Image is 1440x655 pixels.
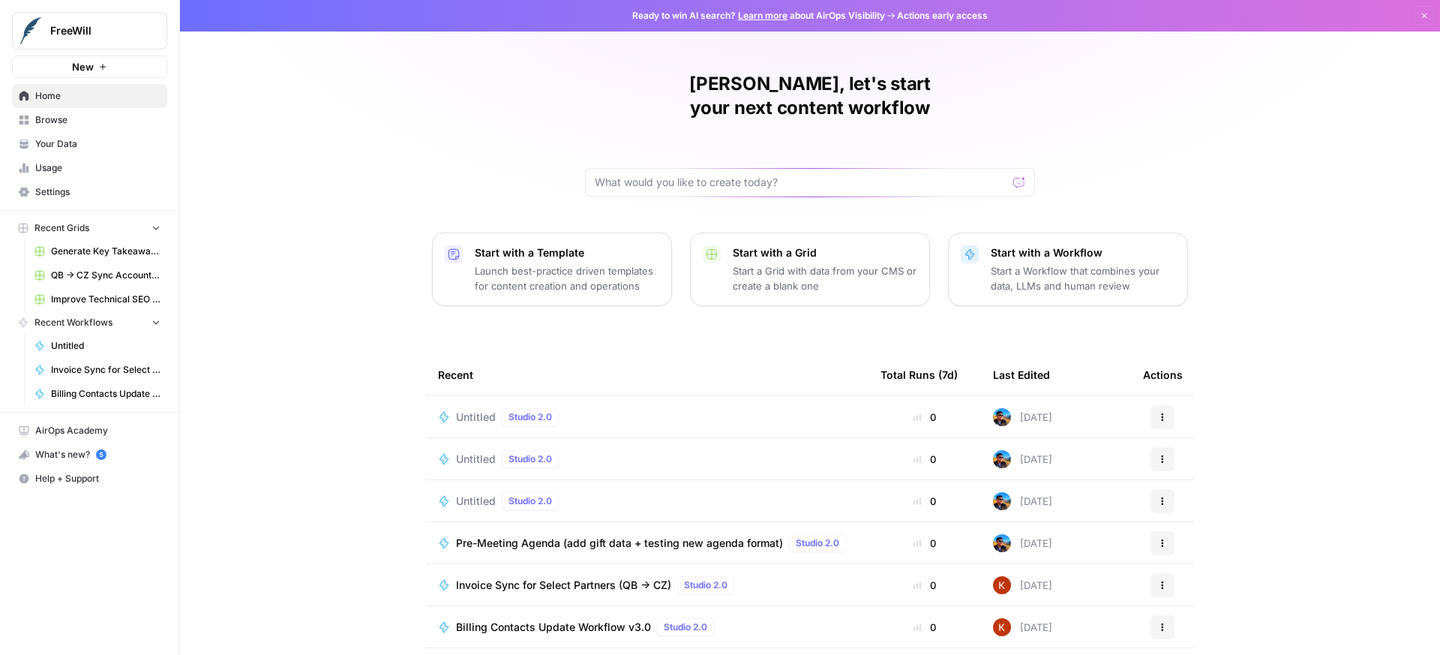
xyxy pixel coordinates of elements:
p: Start a Grid with data from your CMS or create a blank one [733,263,917,293]
button: Start with a GridStart a Grid with data from your CMS or create a blank one [690,233,930,306]
span: Untitled [456,494,496,509]
div: [DATE] [993,492,1052,510]
span: Untitled [456,452,496,467]
p: Start a Workflow that combines your data, LLMs and human review [991,263,1175,293]
a: Browse [12,108,167,132]
span: Pre-Meeting Agenda (add gift data + testing new agenda format) [456,536,783,551]
span: Improve Technical SEO for Page [51,293,160,306]
img: guc7rct96eu9q91jrjlizde27aab [993,450,1011,468]
span: Actions early access [897,9,988,23]
a: Learn more [738,10,787,21]
span: QB -> CZ Sync Account Matching [51,269,160,282]
a: Invoice Sync for Select Partners (QB -> CZ) [28,358,167,382]
span: Studio 2.0 [508,410,552,424]
div: [DATE] [993,408,1052,426]
span: Your Data [35,137,160,151]
div: 0 [880,620,969,635]
span: Studio 2.0 [796,536,839,550]
div: Total Runs (7d) [880,354,958,395]
div: [DATE] [993,450,1052,468]
span: Untitled [51,339,160,353]
span: Invoice Sync for Select Partners (QB -> CZ) [51,363,160,377]
a: UntitledStudio 2.0 [438,408,856,426]
div: Last Edited [993,354,1050,395]
a: Billing Contacts Update Workflow v3.0Studio 2.0 [438,618,856,636]
a: Pre-Meeting Agenda (add gift data + testing new agenda format)Studio 2.0 [438,534,856,552]
a: 5 [96,449,106,460]
span: Studio 2.0 [508,452,552,466]
a: Billing Contacts Update Workflow v3.0 [28,382,167,406]
span: AirOps Academy [35,424,160,437]
a: Improve Technical SEO for Page [28,287,167,311]
text: 5 [99,451,103,458]
div: [DATE] [993,576,1052,594]
div: Actions [1143,354,1183,395]
span: Browse [35,113,160,127]
a: Home [12,84,167,108]
img: e74y9dfsxe4powjyqu60jp5it5vi [993,576,1011,594]
a: Usage [12,156,167,180]
span: New [72,59,94,74]
div: 0 [880,536,969,551]
button: Start with a TemplateLaunch best-practice driven templates for content creation and operations [432,233,672,306]
div: 0 [880,452,969,467]
div: What's new? [13,443,166,466]
button: Start with a WorkflowStart a Workflow that combines your data, LLMs and human review [948,233,1188,306]
a: Generate Key Takeaways from Webinar Transcripts [28,239,167,263]
h1: [PERSON_NAME], let's start your next content workflow [585,72,1035,120]
div: Recent [438,354,856,395]
div: 0 [880,578,969,593]
span: Help + Support [35,472,160,485]
span: Studio 2.0 [684,578,727,592]
span: Generate Key Takeaways from Webinar Transcripts [51,245,160,258]
span: Recent Workflows [34,316,112,329]
img: FreeWill Logo [17,17,44,44]
span: Studio 2.0 [664,620,707,634]
button: Workspace: FreeWill [12,12,167,50]
a: Settings [12,180,167,204]
div: [DATE] [993,534,1052,552]
a: Your Data [12,132,167,156]
p: Launch best-practice driven templates for content creation and operations [475,263,659,293]
img: e74y9dfsxe4powjyqu60jp5it5vi [993,618,1011,636]
span: Invoice Sync for Select Partners (QB -> CZ) [456,578,671,593]
p: Start with a Workflow [991,245,1175,260]
img: guc7rct96eu9q91jrjlizde27aab [993,492,1011,510]
a: UntitledStudio 2.0 [438,450,856,468]
button: Recent Grids [12,217,167,239]
a: AirOps Academy [12,419,167,443]
button: What's new? 5 [12,443,167,467]
a: Invoice Sync for Select Partners (QB -> CZ)Studio 2.0 [438,576,856,594]
a: UntitledStudio 2.0 [438,492,856,510]
input: What would you like to create today? [595,175,1007,190]
img: guc7rct96eu9q91jrjlizde27aab [993,534,1011,552]
p: Start with a Grid [733,245,917,260]
div: 0 [880,410,969,425]
button: Help + Support [12,467,167,491]
div: [DATE] [993,618,1052,636]
a: QB -> CZ Sync Account Matching [28,263,167,287]
span: Studio 2.0 [508,494,552,508]
span: Usage [35,161,160,175]
img: guc7rct96eu9q91jrjlizde27aab [993,408,1011,426]
span: Home [35,89,160,103]
span: Billing Contacts Update Workflow v3.0 [51,387,160,401]
span: Untitled [456,410,496,425]
p: Start with a Template [475,245,659,260]
button: Recent Workflows [12,311,167,334]
span: Ready to win AI search? about AirOps Visibility [632,9,885,23]
span: Billing Contacts Update Workflow v3.0 [456,620,651,635]
a: Untitled [28,334,167,358]
button: New [12,56,167,78]
span: FreeWill [50,23,141,38]
div: 0 [880,494,969,509]
span: Recent Grids [34,221,89,235]
span: Settings [35,185,160,199]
